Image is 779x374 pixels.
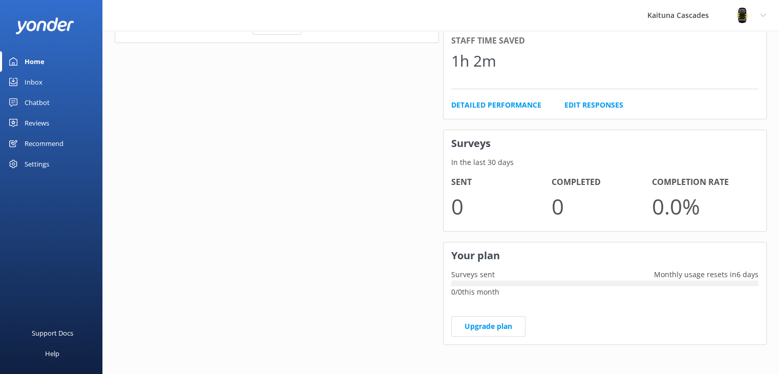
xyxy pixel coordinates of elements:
[444,269,502,280] p: Surveys sent
[552,176,652,189] h4: Completed
[652,176,752,189] h4: Completion Rate
[552,189,652,223] p: 0
[15,17,74,34] img: yonder-white-logo.png
[451,176,552,189] h4: Sent
[25,113,49,133] div: Reviews
[32,323,73,343] div: Support Docs
[444,130,767,157] h3: Surveys
[451,316,525,337] a: Upgrade plan
[564,99,623,111] a: Edit Responses
[451,286,759,298] p: 0 / 0 this month
[25,154,49,174] div: Settings
[451,99,541,111] a: Detailed Performance
[451,49,496,73] div: 1h 2m
[646,269,766,280] p: Monthly usage resets in 6 days
[444,242,767,269] h3: Your plan
[444,157,767,168] p: In the last 30 days
[451,189,552,223] p: 0
[25,51,45,72] div: Home
[25,92,50,113] div: Chatbot
[45,343,59,364] div: Help
[25,133,64,154] div: Recommend
[734,8,750,23] img: 802-1755650174.png
[652,189,752,223] p: 0.0 %
[25,72,43,92] div: Inbox
[451,34,759,48] div: Staff time saved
